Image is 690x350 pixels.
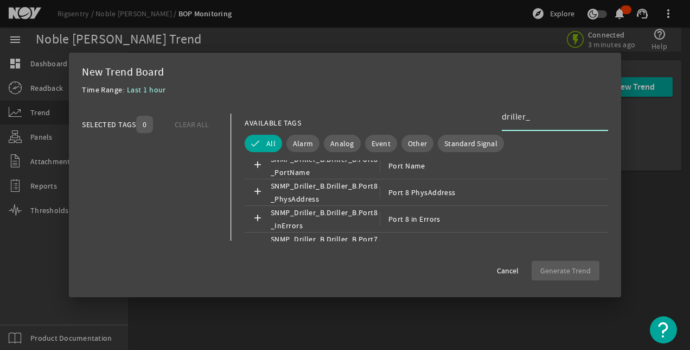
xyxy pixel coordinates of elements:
[497,265,519,276] span: Cancel
[245,116,301,129] div: AVAILABLE TAGS
[372,138,391,149] span: Event
[502,110,599,123] input: Search Tag Names
[380,186,456,199] span: Port 8 PhysAddress
[127,85,166,95] span: Last 1 hour
[82,118,136,131] div: SELECTED TAGS
[293,138,313,149] span: Alarm
[444,138,497,149] span: Standard Signal
[650,316,677,343] button: Open Resource Center
[330,138,354,149] span: Analog
[380,159,425,172] span: Port Name
[251,212,264,226] mat-icon: add
[271,153,380,179] span: SNMP_Driller_B.Driller_B.Port8_PortName
[82,66,608,79] div: New Trend Board
[271,233,380,259] span: SNMP_Driller_B.Driller_B.Port7_sysDescr
[251,186,264,199] mat-icon: add
[488,261,527,280] button: Cancel
[82,83,127,103] div: Time Range:
[266,138,276,149] span: All
[271,179,380,205] span: SNMP_Driller_B.Driller_B.Port8_PhysAddress
[251,239,264,252] mat-icon: add
[251,159,264,172] mat-icon: add
[408,138,427,149] span: Other
[380,212,440,226] span: Port 8 in Errors
[380,239,451,252] span: Port 7 Description
[271,206,380,232] span: SNMP_Driller_B.Driller_B.Port8_InErrors
[143,119,146,130] span: 0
